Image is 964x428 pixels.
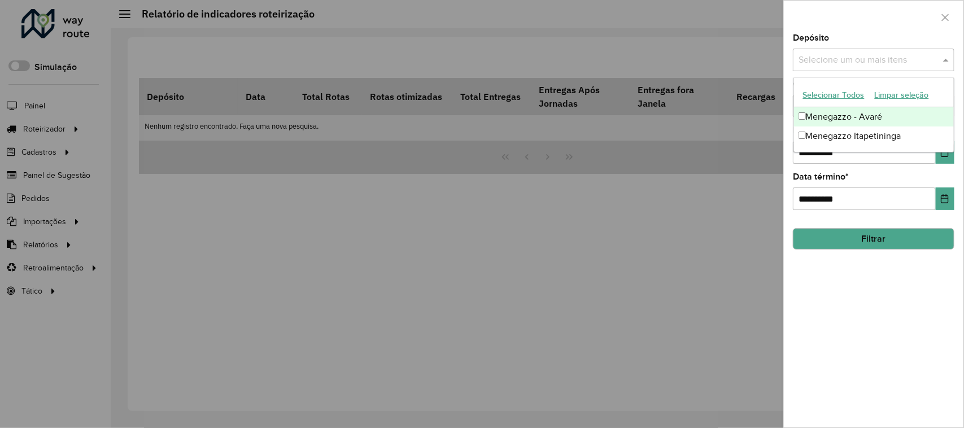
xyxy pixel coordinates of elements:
[793,77,869,91] label: Grupo de Depósito
[793,31,829,45] label: Depósito
[793,170,849,184] label: Data término
[798,86,870,104] button: Selecionar Todos
[794,126,954,146] div: Menegazzo Itapetininga
[793,228,954,250] button: Filtrar
[936,187,954,210] button: Choose Date
[870,86,934,104] button: Limpar seleção
[793,77,955,152] ng-dropdown-panel: Options list
[936,141,954,164] button: Choose Date
[794,107,954,126] div: Menegazzo - Avaré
